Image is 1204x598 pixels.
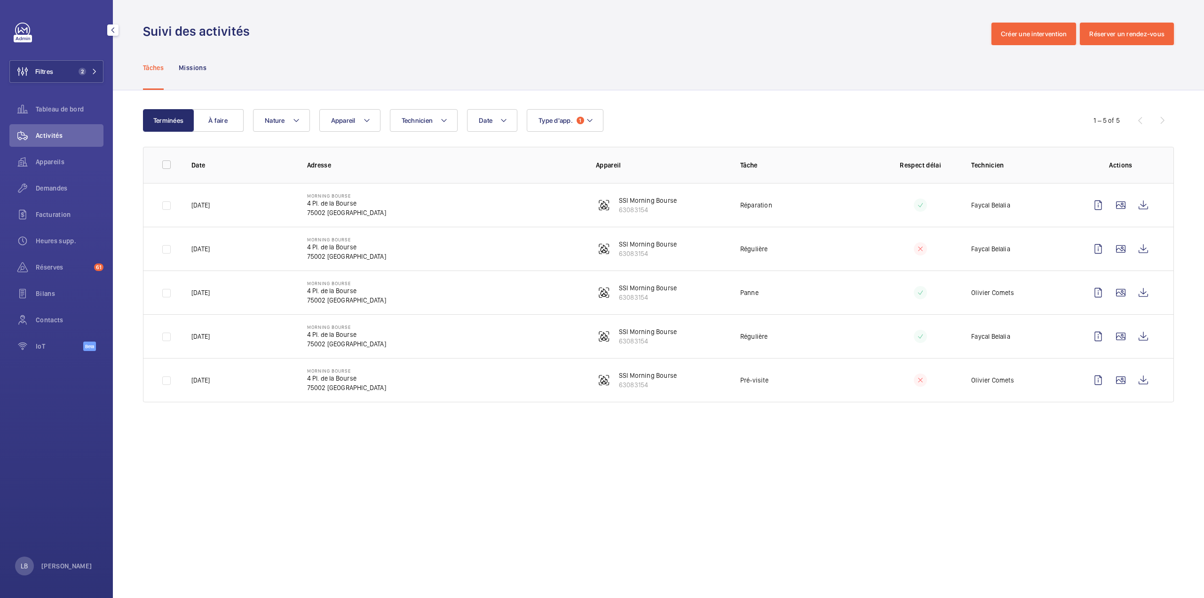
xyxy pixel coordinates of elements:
p: 63083154 [619,249,677,258]
span: Activités [36,131,103,140]
span: Facturation [36,210,103,219]
p: 63083154 [619,293,677,302]
button: Créer une intervention [991,23,1077,45]
p: 63083154 [619,336,677,346]
p: 75002 [GEOGRAPHIC_DATA] [307,252,386,261]
img: fire_alarm.svg [598,287,610,298]
span: Beta [83,342,96,351]
h1: Suivi des activités [143,23,255,40]
p: SSI Morning Bourse [619,327,677,336]
p: Pré-visite [740,375,768,385]
p: SSI Morning Bourse [619,283,677,293]
p: SSI Morning Bourse [619,239,677,249]
p: Respect délai [885,160,956,170]
p: Morning Bourse [307,237,386,242]
p: SSI Morning Bourse [619,196,677,205]
img: fire_alarm.svg [598,375,610,386]
p: 4 Pl. de la Bourse [307,330,386,339]
p: SSI Morning Bourse [619,371,677,380]
img: fire_alarm.svg [598,331,610,342]
p: LB [21,561,28,571]
img: fire_alarm.svg [598,199,610,211]
p: 4 Pl. de la Bourse [307,286,386,295]
button: À faire [193,109,244,132]
button: Réserver un rendez-vous [1080,23,1174,45]
span: Type d'app. [539,117,573,124]
span: Demandes [36,183,103,193]
p: Morning Bourse [307,324,386,330]
p: Appareil [596,160,725,170]
p: Panne [740,288,759,297]
p: Tâches [143,63,164,72]
button: Appareil [319,109,380,132]
p: Morning Bourse [307,280,386,286]
p: Olivier Comets [971,288,1014,297]
p: Faycal Belalia [971,200,1010,210]
img: fire_alarm.svg [598,243,610,255]
p: 63083154 [619,205,677,215]
p: [PERSON_NAME] [41,561,92,571]
p: Régulière [740,244,768,254]
span: Technicien [402,117,433,124]
p: [DATE] [191,244,210,254]
p: Tâche [740,160,870,170]
p: 4 Pl. de la Bourse [307,199,386,208]
button: Terminées [143,109,194,132]
button: Type d'app.1 [527,109,603,132]
span: Date [479,117,492,124]
p: 4 Pl. de la Bourse [307,242,386,252]
span: Nature [265,117,285,124]
p: 75002 [GEOGRAPHIC_DATA] [307,208,386,217]
span: Filtres [35,67,53,76]
p: Régulière [740,332,768,341]
span: 1 [577,117,584,124]
p: 75002 [GEOGRAPHIC_DATA] [307,383,386,392]
button: Nature [253,109,310,132]
div: 1 – 5 of 5 [1093,116,1120,125]
p: [DATE] [191,200,210,210]
span: Heures supp. [36,236,103,246]
p: 63083154 [619,380,677,390]
span: 2 [79,68,86,75]
p: Technicien [971,160,1072,170]
p: Olivier Comets [971,375,1014,385]
span: IoT [36,342,83,351]
span: Réserves [36,263,90,272]
button: Technicien [390,109,458,132]
p: Faycal Belalia [971,244,1010,254]
p: Morning Bourse [307,193,386,199]
button: Filtres2 [9,60,103,83]
span: Appareil [331,117,356,124]
button: Date [467,109,517,132]
p: 4 Pl. de la Bourse [307,374,386,383]
p: 75002 [GEOGRAPHIC_DATA] [307,339,386,349]
p: Morning Bourse [307,368,386,374]
p: Missions [179,63,206,72]
p: Réparation [740,200,772,210]
p: 75002 [GEOGRAPHIC_DATA] [307,295,386,305]
span: Bilans [36,289,103,298]
span: Tableau de bord [36,104,103,114]
p: Actions [1087,160,1155,170]
span: 61 [94,263,103,271]
p: Adresse [307,160,581,170]
p: Date [191,160,292,170]
span: Contacts [36,315,103,325]
p: [DATE] [191,375,210,385]
span: Appareils [36,157,103,167]
p: [DATE] [191,288,210,297]
p: Faycal Belalia [971,332,1010,341]
p: [DATE] [191,332,210,341]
